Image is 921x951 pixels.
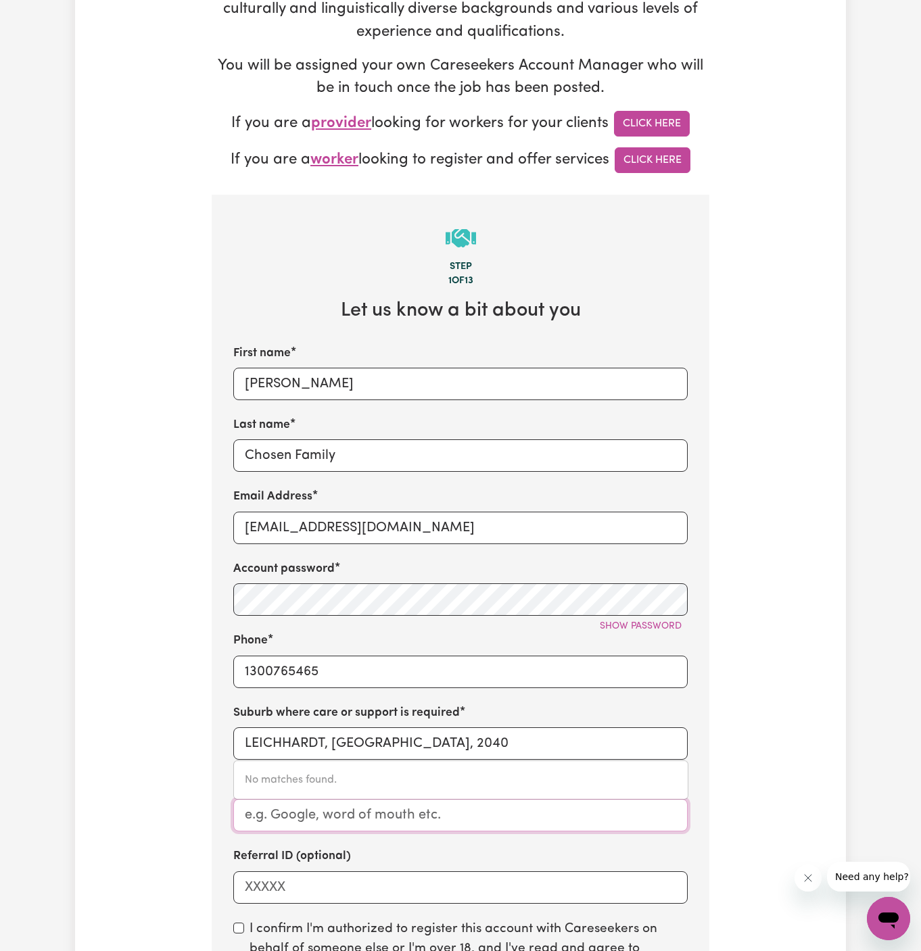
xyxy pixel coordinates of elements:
[233,299,688,323] h2: Let us know a bit about you
[233,512,688,544] input: e.g. diana.rigg@yahoo.com.au
[310,152,358,168] span: worker
[233,439,688,472] input: e.g. Rigg
[233,704,460,722] label: Suburb where care or support is required
[212,111,709,137] p: If you are a looking for workers for your clients
[212,55,709,100] p: You will be assigned your own Careseekers Account Manager who will be in touch once the job has b...
[614,111,690,137] a: Click Here
[233,799,688,831] input: e.g. Google, word of mouth etc.
[233,274,688,289] div: 1 of 13
[233,416,290,434] label: Last name
[594,616,688,637] button: Show password
[233,345,291,362] label: First name
[233,368,688,400] input: e.g. Diana
[233,727,688,760] input: e.g. North Bondi, New South Wales
[233,488,312,506] label: Email Address
[827,862,910,892] iframe: Message from company
[600,621,682,631] span: Show password
[233,260,688,274] div: Step
[867,897,910,940] iframe: Button to launch messaging window
[233,632,268,650] label: Phone
[615,147,690,173] a: Click Here
[233,871,688,904] input: XXXXX
[212,147,709,173] p: If you are a looking to register and offer services
[233,560,335,578] label: Account password
[233,656,688,688] input: e.g. 0412 345 678
[795,864,822,892] iframe: Close message
[311,116,371,131] span: provider
[233,848,351,865] label: Referral ID (optional)
[233,760,688,800] div: menu-options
